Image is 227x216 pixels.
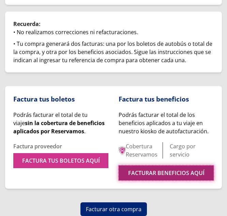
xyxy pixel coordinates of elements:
[119,146,126,154] img: Basic service level
[170,142,210,159] p: Cargo por servicio
[13,142,108,150] p: Factura proveedor
[13,40,214,64] div: • Tu compra generará dos facturas: una por los boletos de autobús o total de la compra, y otra po...
[119,94,214,104] p: Factura tus beneficios
[13,28,214,36] div: • No realizamos correcciones ni refacturaciones.
[80,202,147,216] button: Facturar otra compra
[13,111,105,135] span: Podrás facturar el total de tu viaje
[13,119,105,135] span: sin la cobertura de beneficios aplicados por Reservamos
[13,153,108,168] a: FACTURA TUS BOLETOS AQUÍ
[13,20,214,28] p: Recuerda:
[13,111,108,135] div: .
[119,165,214,180] a: FACTURAR BENEFICIOS AQUÍ
[119,111,214,135] p: Podrás facturar el total de los beneficios aplicados a tu viaje en nuestro kiosko de autofacturac...
[126,142,159,159] p: Cobertura Reservamos
[13,94,108,104] p: Factura tus boletos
